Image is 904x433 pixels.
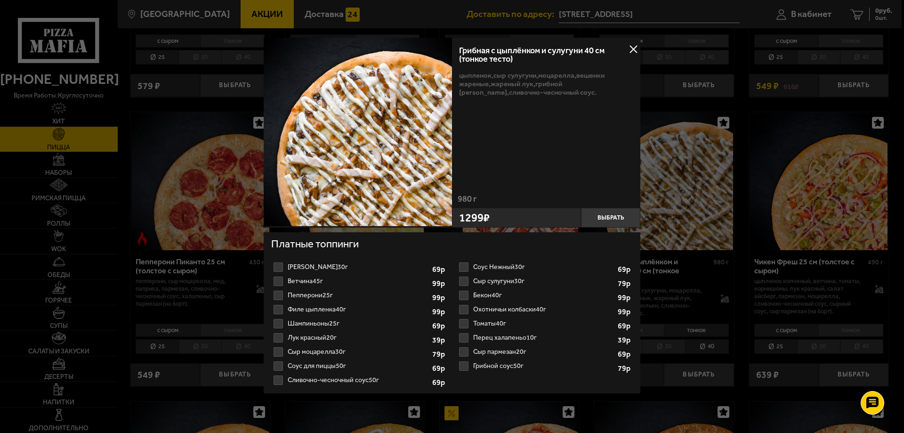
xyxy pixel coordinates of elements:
[459,212,490,223] span: 1299 ₽
[264,38,452,226] img: Грибная с цыплёнком и сулугуни 40 см (тонкое тесто)
[618,294,633,302] strong: 99 р
[432,351,447,358] strong: 79 р
[618,336,633,344] strong: 39 р
[457,260,633,274] li: Соус Нежный
[457,359,633,373] li: Грибной соус
[432,266,447,273] strong: 69 р
[457,345,633,359] li: Сыр пармезан
[271,260,447,274] li: Соус Деликатес
[457,331,633,345] label: Перец халапеньо 10г
[271,302,447,317] li: Филе цыпленка
[432,379,447,386] strong: 69 р
[459,71,633,97] p: цыпленок, сыр сулугуни, моцарелла, вешенки жареные, жареный лук, грибной [PERSON_NAME], сливочно-...
[618,266,633,273] strong: 69 р
[271,274,447,288] label: Ветчина 45г
[581,208,640,228] button: Выбрать
[432,280,447,287] strong: 99 р
[271,373,447,387] li: Сливочно-чесночный соус
[271,359,447,373] li: Соус для пиццы
[271,302,447,317] label: Филе цыпленка 40г
[271,260,447,274] label: [PERSON_NAME] 30г
[618,351,633,358] strong: 69 р
[457,359,633,373] label: Грибной соус 50г
[271,288,447,302] label: Пепперони 25г
[457,274,633,288] li: Сыр сулугуни
[432,336,447,344] strong: 39 р
[457,302,633,317] li: Охотничьи колбаски
[457,288,633,302] li: Бекон
[457,302,633,317] label: Охотничьи колбаски 40г
[432,294,447,302] strong: 99 р
[457,345,633,359] label: Сыр пармезан 20г
[271,345,447,359] label: Сыр моцарелла 30г
[457,288,633,302] label: Бекон 40г
[457,274,633,288] label: Сыр сулугуни 30г
[271,317,447,331] li: Шампиньоны
[618,365,633,372] strong: 79 р
[432,322,447,330] strong: 69 р
[457,317,633,331] label: Томаты 40г
[271,274,447,288] li: Ветчина
[271,345,447,359] li: Сыр моцарелла
[457,260,633,274] label: Соус Нежный 30г
[432,308,447,316] strong: 99 р
[271,288,447,302] li: Пепперони
[457,317,633,331] li: Томаты
[432,365,447,372] strong: 69 р
[271,373,447,387] label: Сливочно-чесночный соус 50г
[618,322,633,330] strong: 69 р
[618,308,633,316] strong: 99 р
[271,331,447,345] label: Лук красный 20г
[271,317,447,331] label: Шампиньоны 25г
[271,331,447,345] li: Лук красный
[271,359,447,373] label: Соус для пиццы 50г
[459,46,633,63] h3: Грибная с цыплёнком и сулугуни 40 см (тонкое тесто)
[618,280,633,287] strong: 79 р
[271,237,633,254] h4: Платные топпинги
[457,331,633,345] li: Перец халапеньо
[452,195,640,208] div: 980 г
